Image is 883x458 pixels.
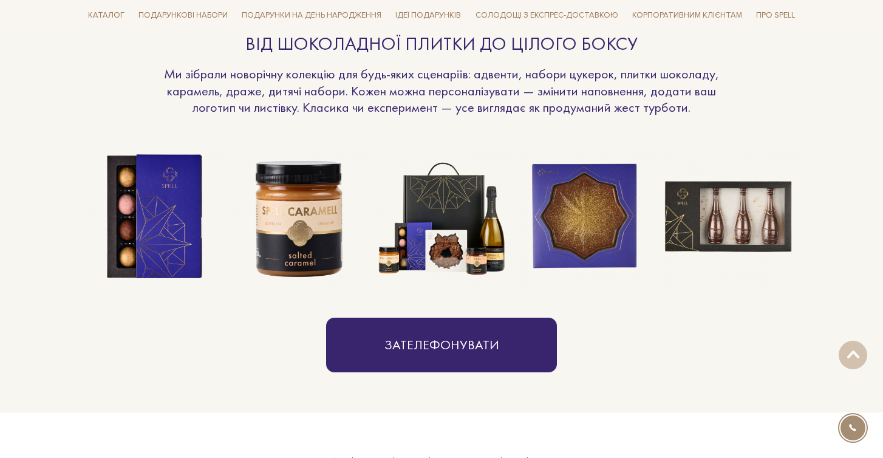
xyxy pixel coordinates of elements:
[471,5,623,26] a: Солодощі з експрес-доставкою
[162,32,721,56] div: Від шоколадної плитки до цілого боксу
[326,318,557,372] a: Зателефонувати
[162,66,721,116] p: Ми зібрали новорічну колекцію для будь-яких сценаріїв: адвенти, набори цукерок, плитки шоколаду, ...
[134,6,233,25] a: Подарункові набори
[237,6,386,25] a: Подарунки на День народження
[627,6,747,25] a: Корпоративним клієнтам
[751,6,800,25] a: Про Spell
[390,6,466,25] a: Ідеї подарунків
[83,6,129,25] a: Каталог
